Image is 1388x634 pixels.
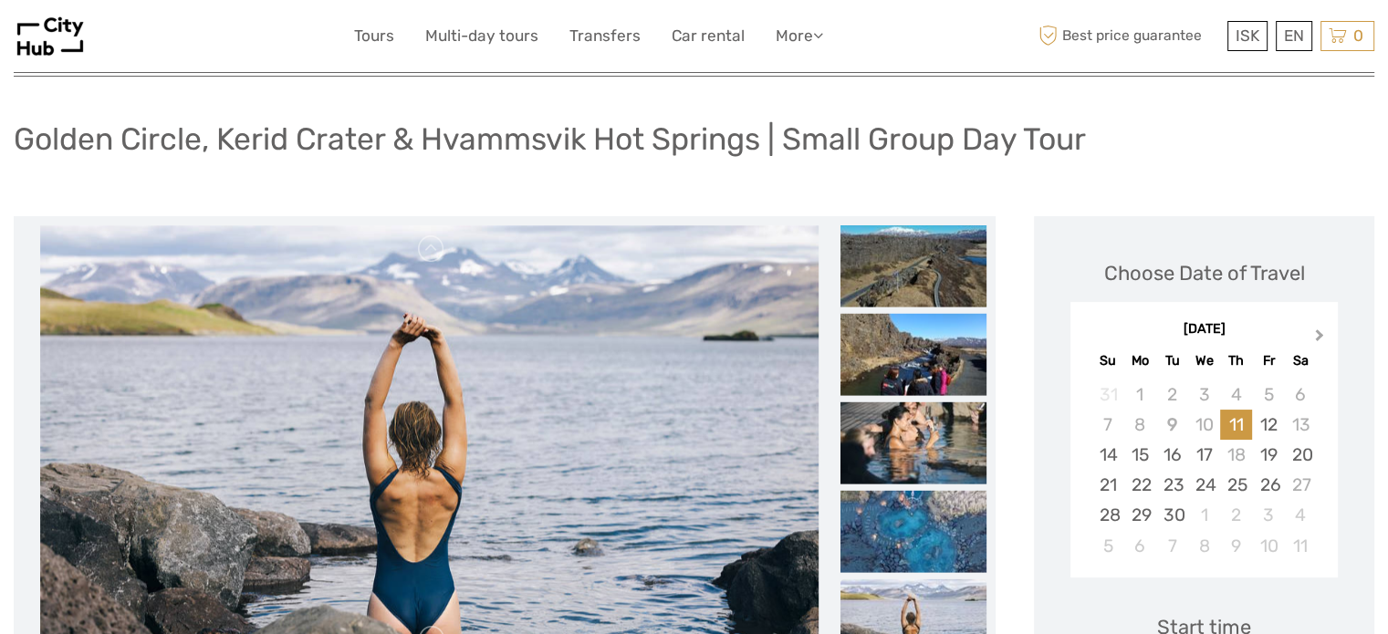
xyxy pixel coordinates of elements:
[1220,410,1252,440] div: Choose Thursday, September 11th, 2025
[425,23,538,49] a: Multi-day tours
[776,23,823,49] a: More
[1091,348,1123,373] div: Su
[1220,531,1252,561] div: Choose Thursday, October 9th, 2025
[1252,440,1284,470] div: Choose Friday, September 19th, 2025
[1124,500,1156,530] div: Choose Monday, September 29th, 2025
[1285,348,1317,373] div: Sa
[1156,348,1188,373] div: Tu
[1220,379,1252,410] div: Not available Thursday, September 4th, 2025
[1034,21,1223,51] span: Best price guarantee
[1124,440,1156,470] div: Choose Monday, September 15th, 2025
[1091,500,1123,530] div: Choose Sunday, September 28th, 2025
[569,23,641,49] a: Transfers
[1285,500,1317,530] div: Choose Saturday, October 4th, 2025
[1252,531,1284,561] div: Choose Friday, October 10th, 2025
[1252,348,1284,373] div: Fr
[1285,379,1317,410] div: Not available Saturday, September 6th, 2025
[1156,500,1188,530] div: Choose Tuesday, September 30th, 2025
[1220,440,1252,470] div: Not available Thursday, September 18th, 2025
[1252,470,1284,500] div: Choose Friday, September 26th, 2025
[1091,531,1123,561] div: Choose Sunday, October 5th, 2025
[1220,470,1252,500] div: Choose Thursday, September 25th, 2025
[1188,379,1220,410] div: Not available Wednesday, September 3rd, 2025
[1124,348,1156,373] div: Mo
[1188,531,1220,561] div: Choose Wednesday, October 8th, 2025
[1236,26,1259,45] span: ISK
[1220,500,1252,530] div: Choose Thursday, October 2nd, 2025
[1156,470,1188,500] div: Choose Tuesday, September 23rd, 2025
[1285,440,1317,470] div: Choose Saturday, September 20th, 2025
[1124,379,1156,410] div: Not available Monday, September 1st, 2025
[354,23,394,49] a: Tours
[1124,531,1156,561] div: Choose Monday, October 6th, 2025
[1104,259,1305,287] div: Choose Date of Travel
[840,490,986,572] img: 1b042c76cda348528ec1e121375c8b63_slider_thumbnail.jpeg
[1252,410,1284,440] div: Choose Friday, September 12th, 2025
[1091,379,1123,410] div: Not available Sunday, August 31st, 2025
[26,32,206,47] p: We're away right now. Please check back later!
[1077,379,1332,561] div: month 2025-09
[14,14,88,58] img: 3076-8a80fb3d-a3cf-4f79-9a3d-dd183d103082_logo_small.png
[1156,379,1188,410] div: Not available Tuesday, September 2nd, 2025
[1252,500,1284,530] div: Choose Friday, October 3rd, 2025
[1252,379,1284,410] div: Not available Friday, September 5th, 2025
[1188,348,1220,373] div: We
[1156,531,1188,561] div: Choose Tuesday, October 7th, 2025
[1351,26,1366,45] span: 0
[1091,440,1123,470] div: Choose Sunday, September 14th, 2025
[1276,21,1312,51] div: EN
[840,313,986,395] img: d7b4052bf6cd45b6954113eeb9ab7ec4_slider_thumbnail.jpeg
[14,120,1086,158] h1: Golden Circle, Kerid Crater & Hvammsvik Hot Springs | Small Group Day Tour
[1156,440,1188,470] div: Choose Tuesday, September 16th, 2025
[210,28,232,50] button: Open LiveChat chat widget
[1188,470,1220,500] div: Choose Wednesday, September 24th, 2025
[1124,410,1156,440] div: Not available Monday, September 8th, 2025
[672,23,745,49] a: Car rental
[1307,325,1336,354] button: Next Month
[840,224,986,307] img: cf7690ae16eb42e08144198dee9a9731_slider_thumbnail.jpeg
[1188,440,1220,470] div: Choose Wednesday, September 17th, 2025
[1156,410,1188,440] div: Not available Tuesday, September 9th, 2025
[1124,470,1156,500] div: Choose Monday, September 22nd, 2025
[1285,470,1317,500] div: Not available Saturday, September 27th, 2025
[1188,500,1220,530] div: Choose Wednesday, October 1st, 2025
[840,401,986,483] img: 1fee2ef42e434d9ca4064cbe041db8f0_slider_thumbnail.jpeg
[1188,410,1220,440] div: Not available Wednesday, September 10th, 2025
[1091,410,1123,440] div: Not available Sunday, September 7th, 2025
[1285,410,1317,440] div: Not available Saturday, September 13th, 2025
[1220,348,1252,373] div: Th
[1285,531,1317,561] div: Choose Saturday, October 11th, 2025
[1070,320,1338,339] div: [DATE]
[1091,470,1123,500] div: Choose Sunday, September 21st, 2025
